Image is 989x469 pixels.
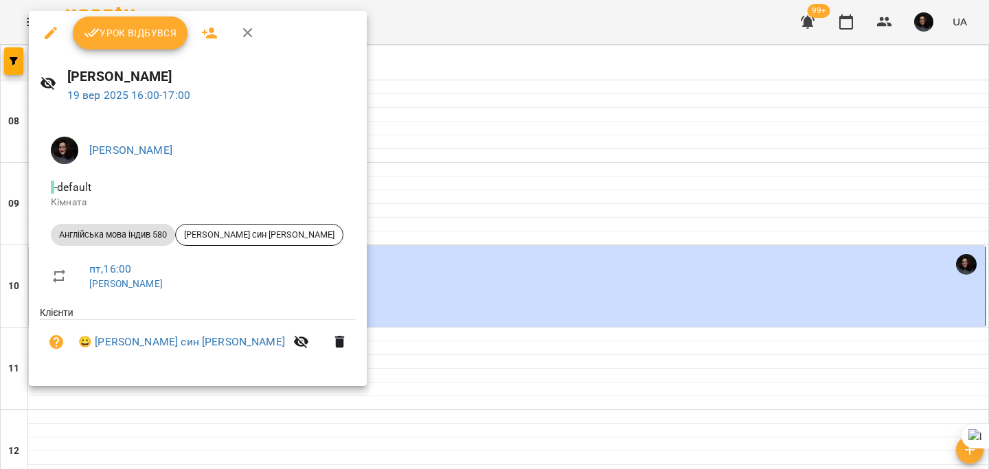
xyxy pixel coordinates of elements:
[51,229,175,241] span: Англійська мова індив 580
[84,25,177,41] span: Урок відбувся
[67,89,190,102] a: 19 вер 2025 16:00-17:00
[89,144,172,157] a: [PERSON_NAME]
[67,66,356,87] h6: [PERSON_NAME]
[40,306,356,369] ul: Клієнти
[73,16,188,49] button: Урок відбувся
[40,325,73,358] button: Візит ще не сплачено. Додати оплату?
[51,181,94,194] span: - default
[176,229,343,241] span: [PERSON_NAME] син [PERSON_NAME]
[51,137,78,164] img: 3b3145ad26fe4813cc7227c6ce1adc1c.jpg
[78,334,285,350] a: 😀 [PERSON_NAME] син [PERSON_NAME]
[51,196,345,209] p: Кімната
[89,262,131,275] a: пт , 16:00
[175,224,343,246] div: [PERSON_NAME] син [PERSON_NAME]
[89,278,163,289] a: [PERSON_NAME]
